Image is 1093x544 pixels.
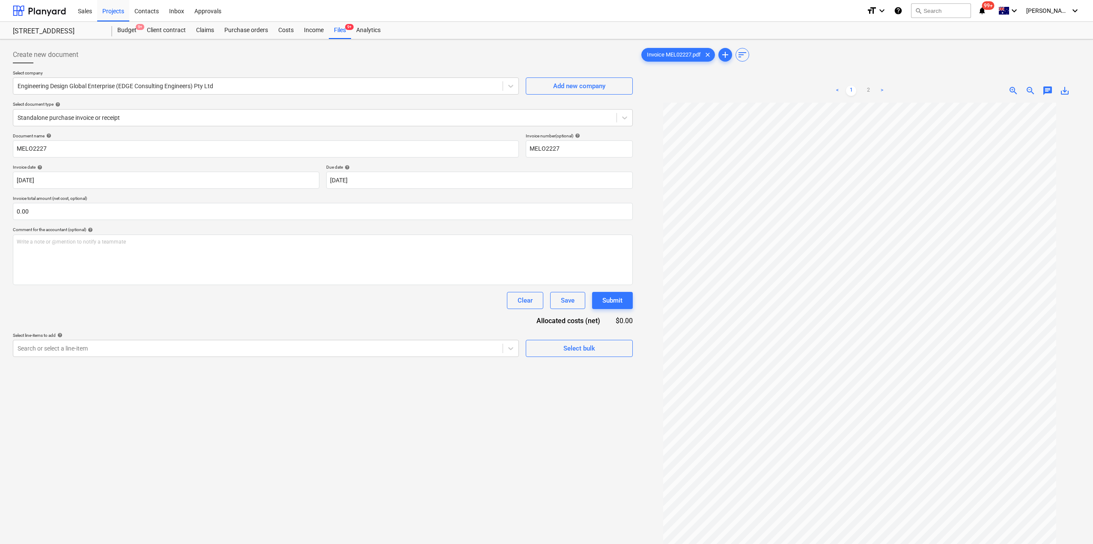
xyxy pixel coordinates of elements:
span: Invoice MEL02227.pdf [642,52,706,58]
span: clear [703,50,713,60]
span: help [36,165,42,170]
i: notifications [978,6,986,16]
span: help [45,133,51,138]
div: Due date [326,164,633,170]
span: help [86,227,93,232]
span: sort [737,50,748,60]
div: Select document type [13,101,633,107]
i: keyboard_arrow_down [1009,6,1019,16]
a: Client contract [142,22,191,39]
a: Claims [191,22,219,39]
input: Document name [13,140,519,158]
div: Invoice MEL02227.pdf [641,48,715,62]
div: Allocated costs (net) [521,316,614,326]
div: Invoice date [13,164,319,170]
div: Files [329,22,351,39]
span: zoom_in [1008,86,1019,96]
input: Invoice total amount (net cost, optional) [13,203,633,220]
a: Previous page [832,86,843,96]
button: Save [550,292,585,309]
button: Search [911,3,971,18]
p: Invoice total amount (net cost, optional) [13,196,633,203]
i: format_size [867,6,877,16]
button: Select bulk [526,340,633,357]
div: Select line-items to add [13,333,519,338]
a: Costs [273,22,299,39]
div: [STREET_ADDRESS] [13,27,102,36]
input: Invoice number [526,140,633,158]
a: Income [299,22,329,39]
div: Select bulk [563,343,595,354]
div: Budget [112,22,142,39]
span: 99+ [982,1,995,10]
a: Purchase orders [219,22,273,39]
div: Comment for the accountant (optional) [13,227,633,232]
div: Invoice number (optional) [526,133,633,139]
button: Add new company [526,77,633,95]
span: [PERSON_NAME] [1026,7,1069,14]
a: Page 2 [863,86,873,96]
iframe: Chat Widget [1050,503,1093,544]
div: Document name [13,133,519,139]
a: Analytics [351,22,386,39]
a: Page 1 is your current page [846,86,856,96]
span: zoom_out [1025,86,1036,96]
span: help [343,165,350,170]
a: Files9+ [329,22,351,39]
span: save_alt [1060,86,1070,96]
i: keyboard_arrow_down [877,6,887,16]
span: Create new document [13,50,78,60]
input: Due date not specified [326,172,633,189]
a: Next page [877,86,887,96]
span: chat [1042,86,1053,96]
span: help [54,102,60,107]
span: search [915,7,922,14]
div: Save [561,295,575,306]
div: Submit [602,295,622,306]
div: Clear [518,295,533,306]
button: Clear [507,292,543,309]
a: Budget9+ [112,22,142,39]
span: 9+ [136,24,144,30]
button: Submit [592,292,633,309]
p: Select company [13,70,519,77]
span: help [573,133,580,138]
span: 9+ [345,24,354,30]
span: help [56,333,63,338]
div: Add new company [553,80,605,92]
i: Knowledge base [894,6,902,16]
i: keyboard_arrow_down [1070,6,1080,16]
span: add [720,50,730,60]
div: $0.00 [614,316,633,326]
input: Invoice date not specified [13,172,319,189]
